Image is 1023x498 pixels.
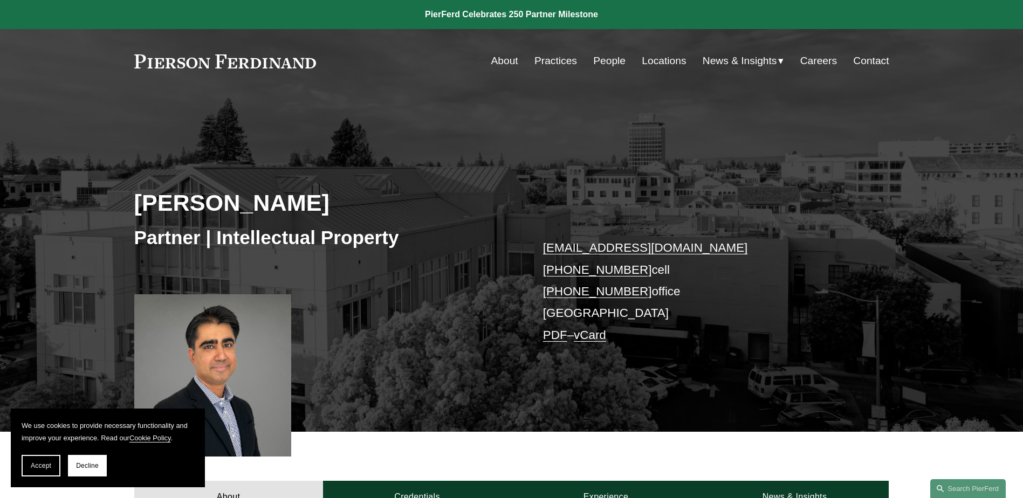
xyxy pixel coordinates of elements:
a: People [593,51,626,71]
span: News & Insights [703,52,777,71]
p: cell office [GEOGRAPHIC_DATA] – [543,237,857,346]
a: About [491,51,518,71]
a: Careers [800,51,837,71]
h3: Partner | Intellectual Property [134,226,512,250]
section: Cookie banner [11,409,205,487]
a: Cookie Policy [129,434,171,442]
a: vCard [574,328,606,342]
a: [PHONE_NUMBER] [543,285,652,298]
a: Locations [642,51,686,71]
button: Decline [68,455,107,476]
a: Practices [534,51,577,71]
a: folder dropdown [703,51,784,71]
h2: [PERSON_NAME] [134,189,512,217]
a: Search this site [930,479,1006,498]
a: [PHONE_NUMBER] [543,263,652,276]
a: Contact [853,51,889,71]
span: Decline [76,462,99,469]
span: Accept [31,462,51,469]
button: Accept [22,455,60,476]
a: PDF [543,328,567,342]
a: [EMAIL_ADDRESS][DOMAIN_NAME] [543,241,747,254]
p: We use cookies to provide necessary functionality and improve your experience. Read our . [22,419,194,444]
